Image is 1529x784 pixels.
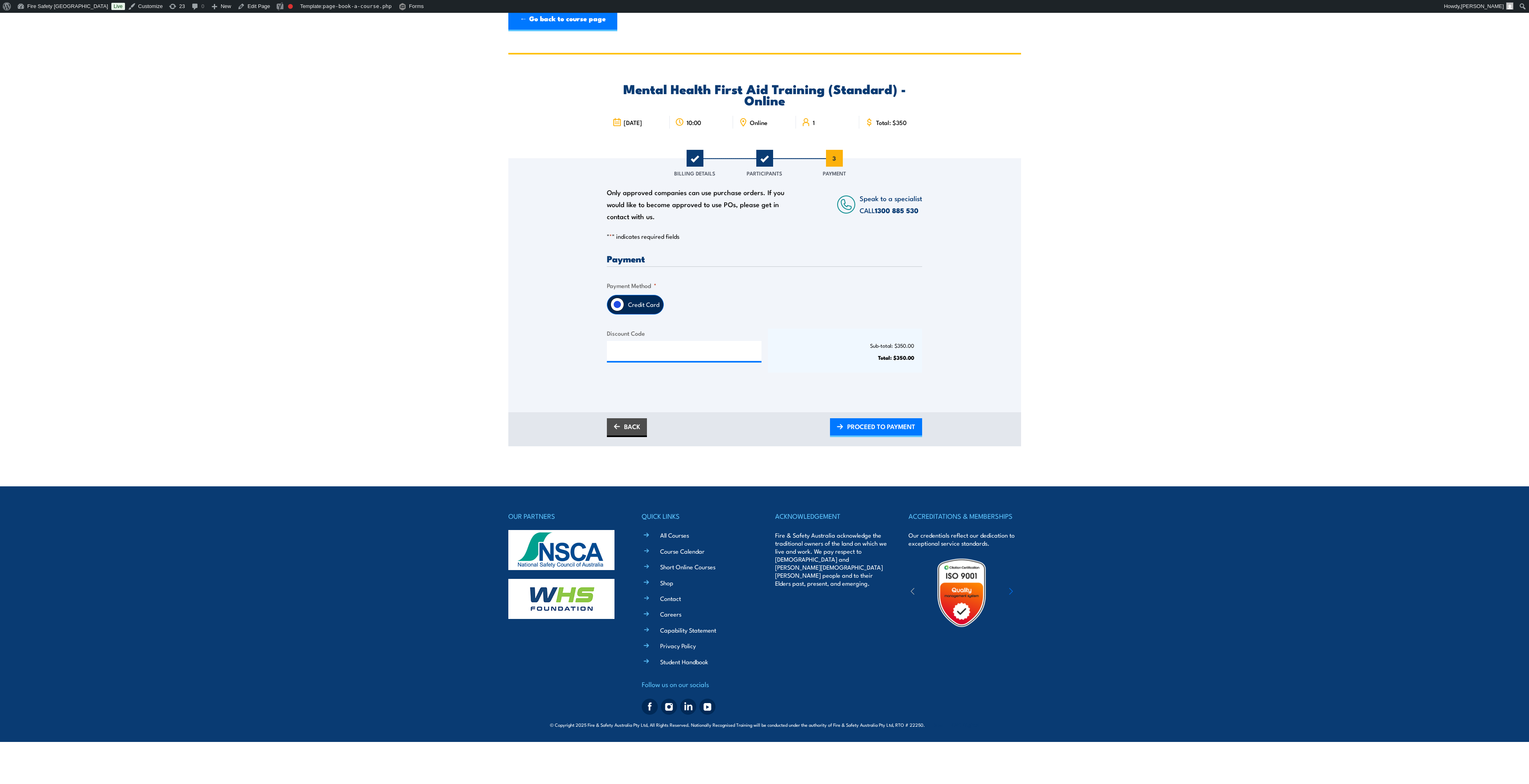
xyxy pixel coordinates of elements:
[607,254,922,263] h3: Payment
[847,416,915,437] span: PROCEED TO PAYMENT
[674,169,715,177] span: Billing Details
[660,547,705,555] a: Course Calendar
[823,169,846,177] span: Payment
[607,83,922,105] h2: Mental Health First Aid Training (Standard) - Online
[878,353,914,361] strong: Total: $350.00
[951,720,979,728] a: KND Digital
[508,579,614,619] img: whs-logo-footer
[756,150,773,167] span: 2
[875,205,919,216] a: 1300 885 530
[813,119,815,126] span: 1
[660,626,716,634] a: Capability Statement
[660,531,689,539] a: All Courses
[997,579,1067,607] img: ewpa-logo
[750,119,768,126] span: Online
[660,578,673,587] a: Shop
[776,343,915,349] p: Sub-total: $350.00
[323,3,392,9] span: page-book-a-course.php
[909,510,1021,522] h4: ACCREDITATIONS & MEMBERSHIPS
[909,531,1021,547] p: Our credentials reflect our dedication to exceptional service standards.
[508,510,620,522] h4: OUR PARTNERS
[607,418,647,437] a: BACK
[934,722,979,728] span: Site:
[607,186,789,222] div: Only approved companies can use purchase orders. If you would like to become approved to use POs,...
[927,558,997,628] img: Untitled design (19)
[607,232,922,240] p: " " indicates required fields
[508,7,617,31] a: ← Go back to course page
[830,418,922,437] a: PROCEED TO PAYMENT
[826,150,843,167] span: 3
[860,193,922,215] span: Speak to a specialist CALL
[660,610,681,618] a: Careers
[642,679,754,690] h4: Follow us on our socials
[508,530,614,570] img: nsca-logo-footer
[550,721,979,728] span: © Copyright 2025 Fire & Safety Australia Pty Ltd, All Rights Reserved. Nationally Recognised Trai...
[607,281,657,290] legend: Payment Method
[288,4,293,9] div: Focus keyphrase not set
[111,3,125,10] a: Live
[607,329,761,338] label: Discount Code
[687,119,701,126] span: 10:00
[624,295,663,314] label: Credit Card
[660,594,681,603] a: Contact
[775,510,887,522] h4: ACKNOWLEDGEMENT
[775,531,887,587] p: Fire & Safety Australia acknowledge the traditional owners of the land on which we live and work....
[660,657,708,666] a: Student Handbook
[747,169,782,177] span: Participants
[660,641,696,650] a: Privacy Policy
[687,150,703,167] span: 1
[624,119,642,126] span: [DATE]
[876,119,907,126] span: Total: $350
[660,562,715,571] a: Short Online Courses
[1461,3,1504,9] span: [PERSON_NAME]
[642,510,754,522] h4: QUICK LINKS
